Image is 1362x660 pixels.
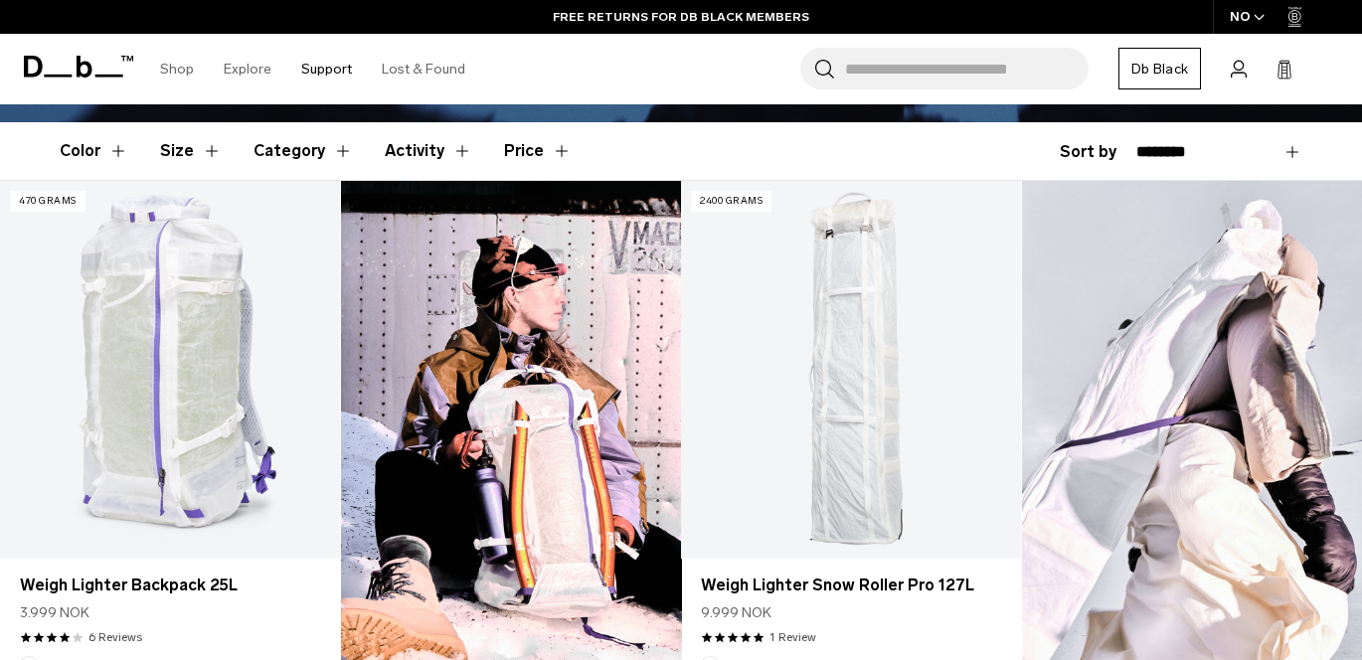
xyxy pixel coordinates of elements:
[769,628,816,646] a: 1 reviews
[20,574,320,597] a: Weigh Lighter Backpack 25L
[701,602,771,623] span: 9.999 NOK
[60,122,128,180] button: Toggle Filter
[254,122,353,180] button: Toggle Filter
[553,8,809,26] a: FREE RETURNS FOR DB BLACK MEMBERS
[1118,48,1201,89] a: Db Black
[385,122,472,180] button: Toggle Filter
[382,34,465,104] a: Lost & Found
[224,34,271,104] a: Explore
[10,191,85,212] p: 470 grams
[701,574,1001,597] a: Weigh Lighter Snow Roller Pro 127L
[160,34,194,104] a: Shop
[160,122,222,180] button: Toggle Filter
[691,191,771,212] p: 2400 grams
[88,628,142,646] a: 6 reviews
[504,122,572,180] button: Toggle Price
[301,34,352,104] a: Support
[20,602,89,623] span: 3.999 NOK
[145,34,480,104] nav: Main Navigation
[681,181,1021,558] a: Weigh Lighter Snow Roller Pro 127L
